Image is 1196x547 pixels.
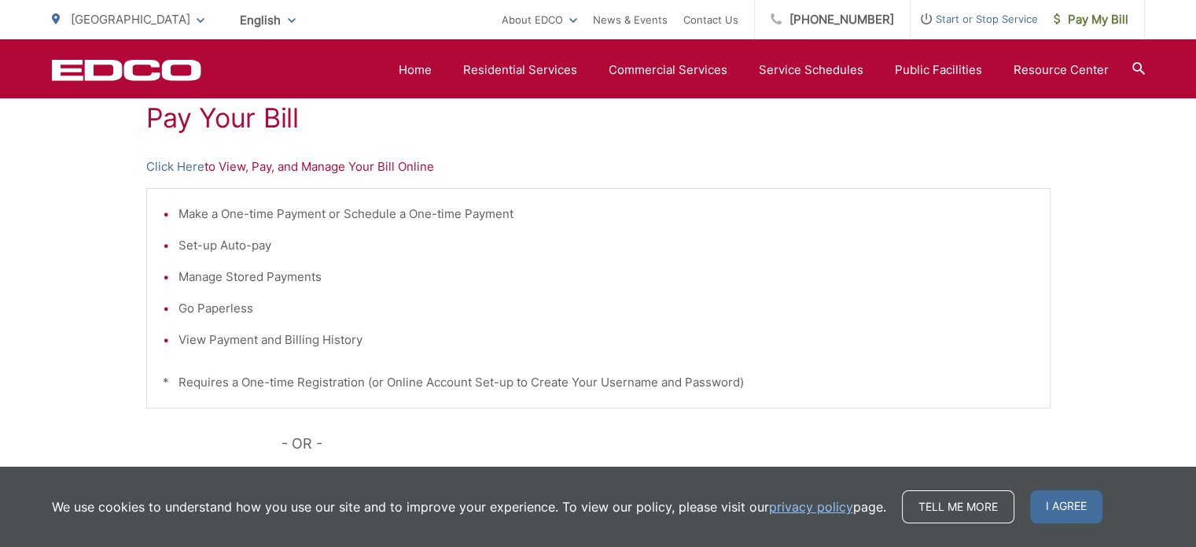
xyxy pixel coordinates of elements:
[895,61,982,79] a: Public Facilities
[502,10,577,29] a: About EDCO
[178,236,1034,255] li: Set-up Auto-pay
[593,10,668,29] a: News & Events
[146,157,204,176] a: Click Here
[282,432,1051,456] p: - OR -
[178,331,1034,349] li: View Payment and Billing History
[769,497,853,516] a: privacy policy
[399,61,432,79] a: Home
[463,61,577,79] a: Residential Services
[52,497,886,516] p: We use cookies to understand how you use our site and to improve your experience. To view our pol...
[759,61,863,79] a: Service Schedules
[1014,61,1109,79] a: Resource Center
[178,268,1034,286] li: Manage Stored Payments
[609,61,727,79] a: Commercial Services
[228,6,307,34] span: English
[52,59,201,81] a: EDCD logo. Return to the homepage.
[1054,10,1128,29] span: Pay My Bill
[163,373,1034,392] p: * Requires a One-time Registration (or Online Account Set-up to Create Your Username and Password)
[178,205,1034,224] li: Make a One-time Payment or Schedule a One-time Payment
[683,10,738,29] a: Contact Us
[146,157,1051,176] p: to View, Pay, and Manage Your Bill Online
[71,12,190,27] span: [GEOGRAPHIC_DATA]
[178,299,1034,318] li: Go Paperless
[146,102,1051,134] h1: Pay Your Bill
